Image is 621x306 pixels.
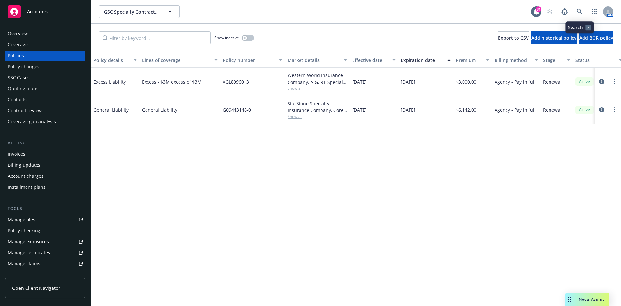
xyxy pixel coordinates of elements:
a: Manage certificates [5,247,85,258]
span: Agency - Pay in full [495,78,536,85]
div: Policy details [93,57,130,63]
a: Quoting plans [5,84,85,94]
div: Contract review [8,106,42,116]
div: Lines of coverage [142,57,211,63]
button: Export to CSV [498,31,529,44]
a: Search [573,5,586,18]
a: Contacts [5,95,85,105]
div: Policy changes [8,62,39,72]
div: Manage certificates [8,247,50,258]
div: Market details [288,57,340,63]
div: Installment plans [8,182,46,192]
a: Overview [5,28,85,39]
button: Premium [453,52,492,68]
span: Active [578,79,591,85]
div: Stage [543,57,563,63]
a: Policy checking [5,225,85,236]
button: Stage [540,52,573,68]
div: Manage exposures [8,236,49,247]
div: Coverage [8,40,28,50]
a: Excess - $3M excess of $3M [142,78,218,85]
a: Coverage gap analysis [5,117,85,127]
a: Accounts [5,3,85,21]
div: Billing updates [8,160,40,170]
button: Policy details [91,52,139,68]
a: Manage exposures [5,236,85,247]
span: Add historical policy [531,35,577,41]
button: Effective date [350,52,398,68]
a: Excess Liability [93,79,126,85]
div: SSC Cases [8,73,30,83]
button: Expiration date [398,52,453,68]
a: Coverage [5,40,85,50]
button: Lines of coverage [139,52,220,68]
a: more [611,78,618,85]
div: Drag to move [565,293,573,306]
div: Billing method [495,57,531,63]
div: StarStone Specialty Insurance Company, Core Specialty, Amwins [288,100,347,114]
span: [DATE] [401,107,415,113]
div: Western World Insurance Company, AIG, RT Specialty Insurance Services, LLC (RSG Specialty, LLC) [288,72,347,85]
a: circleInformation [598,78,605,85]
span: Nova Assist [579,297,604,302]
a: Manage BORs [5,269,85,280]
div: Invoices [8,149,25,159]
a: Invoices [5,149,85,159]
input: Filter by keyword... [99,31,211,44]
div: Policies [8,51,24,61]
div: Billing [5,140,85,146]
a: SSC Cases [5,73,85,83]
span: Open Client Navigator [12,285,60,291]
button: Add historical policy [531,31,577,44]
a: Switch app [588,5,601,18]
span: [DATE] [401,78,415,85]
div: Quoting plans [8,84,38,94]
div: Manage claims [8,258,40,269]
span: G09443146-0 [223,107,251,113]
a: Start snowing [543,5,556,18]
a: General Liability [93,107,129,113]
span: Show all [288,85,347,91]
span: $6,142.00 [456,107,476,113]
button: GSC Specialty Contractors, LLC [99,5,180,18]
span: [DATE] [352,107,367,113]
span: GSC Specialty Contractors, LLC [104,8,160,15]
button: Add BOR policy [579,31,613,44]
a: more [611,106,618,114]
button: Billing method [492,52,540,68]
div: Premium [456,57,482,63]
a: Contract review [5,106,85,116]
div: Account charges [8,171,44,181]
div: Policy checking [8,225,40,236]
span: Agency - Pay in full [495,107,536,113]
div: Tools [5,205,85,212]
button: Market details [285,52,350,68]
div: Manage BORs [8,269,38,280]
div: Expiration date [401,57,443,63]
button: Policy number [220,52,285,68]
div: Coverage gap analysis [8,117,56,127]
a: Installment plans [5,182,85,192]
div: Effective date [352,57,388,63]
a: Billing updates [5,160,85,170]
div: Policy number [223,57,275,63]
div: Manage files [8,214,35,225]
button: Nova Assist [565,293,609,306]
a: circleInformation [598,106,605,114]
a: Report a Bug [558,5,571,18]
a: Policies [5,51,85,61]
a: Policy changes [5,62,85,72]
a: Account charges [5,171,85,181]
span: Active [578,107,591,113]
span: Renewal [543,78,561,85]
span: Add BOR policy [579,35,613,41]
a: Manage files [5,214,85,225]
div: Status [575,57,615,63]
span: Export to CSV [498,35,529,41]
span: [DATE] [352,78,367,85]
span: Show all [288,114,347,119]
span: Accounts [27,9,48,14]
div: 84 [536,6,541,12]
span: $3,000.00 [456,78,476,85]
